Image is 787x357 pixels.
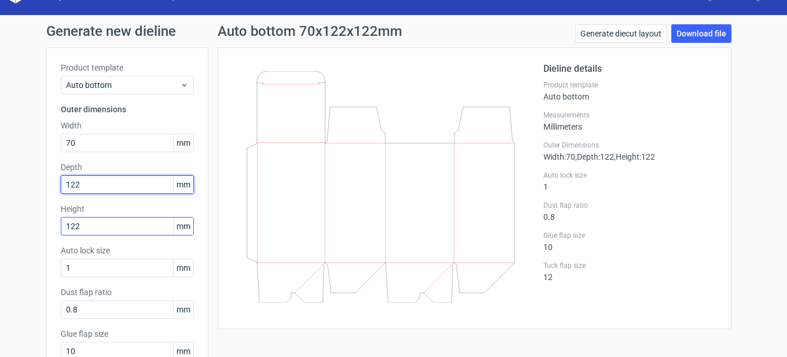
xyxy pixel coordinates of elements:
label: Product template [61,62,194,73]
label: Tuck flap size [543,261,717,270]
label: Glue flap size [61,328,194,340]
span: mm [173,134,193,152]
span: mm [173,259,193,277]
label: Measurements [543,111,717,120]
div: Millimeters [543,111,717,131]
label: Width [61,120,194,131]
h1: Auto bottom 70x122x122mm [218,24,402,38]
div: 1 [543,171,717,192]
label: Dust flap ratio [61,286,194,298]
label: Dust flap ratio [543,201,717,210]
label: Glue flap size [543,231,717,240]
h3: Outer dimensions [61,104,194,115]
h2: Dieline details [543,62,717,76]
div: 10 [543,231,717,252]
label: Auto lock size [61,245,194,256]
div: 0.8 [543,201,717,222]
div: Auto bottom [543,80,717,101]
span: , Height : 122 [614,152,655,161]
div: 12 [543,261,717,282]
span: mm [173,301,193,318]
label: Height [61,203,194,215]
a: Download file [671,24,731,43]
span: Width : 70 [543,152,575,161]
a: Generate diecut layout [575,24,667,43]
span: mm [173,176,193,193]
h1: Generate new dieline [46,24,741,38]
label: Outer Dimensions [543,141,717,150]
label: Product template [543,80,717,90]
span: mm [173,218,193,235]
label: Auto lock size [543,171,717,180]
label: Depth [61,161,194,173]
span: Auto bottom [66,79,180,91]
span: , Depth : 122 [575,152,614,161]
